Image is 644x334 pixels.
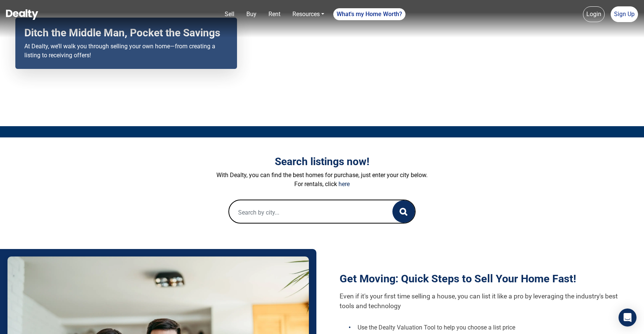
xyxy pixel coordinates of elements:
[114,180,530,189] p: For rentals, click
[6,9,38,20] img: Dealty - Buy, Sell & Rent Homes
[114,171,530,180] p: With Dealty, you can find the best homes for purchase, just enter your city below.
[265,7,283,22] a: Rent
[340,291,632,311] p: Even if it's your first time selling a house, you can list it like a pro by leveraging the indust...
[338,180,350,188] a: here
[611,6,638,22] a: Sign Up
[229,200,377,224] input: Search by city...
[289,7,327,22] a: Resources
[243,7,259,22] a: Buy
[114,155,530,168] h3: Search listings now!
[619,309,637,327] div: Open Intercom Messenger
[222,7,237,22] a: Sell
[24,42,228,60] p: At Dealty, we’ll walk you through selling your own home—from creating a listing to receiving offers!
[333,8,405,20] a: What's my Home Worth?
[583,6,605,22] a: Login
[340,272,632,285] h1: Get Moving: Quick Steps to Sell Your Home Fast!
[4,312,26,334] iframe: BigID CMP Widget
